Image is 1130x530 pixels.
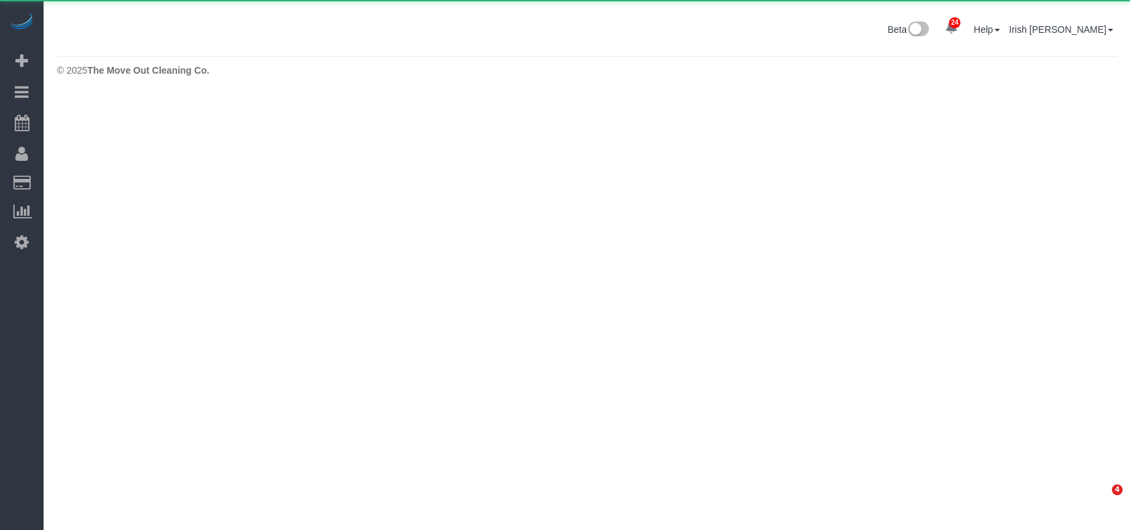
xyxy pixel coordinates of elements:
[938,13,964,43] a: 24
[1084,484,1117,517] iframe: Intercom live chat
[8,13,35,32] img: Automaid Logo
[907,21,929,39] img: New interface
[949,17,960,28] span: 24
[1009,24,1113,35] a: Irish [PERSON_NAME]
[87,65,209,76] strong: The Move Out Cleaning Co.
[57,64,1117,77] div: © 2025
[974,24,1000,35] a: Help
[887,24,929,35] a: Beta
[1112,484,1123,495] span: 4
